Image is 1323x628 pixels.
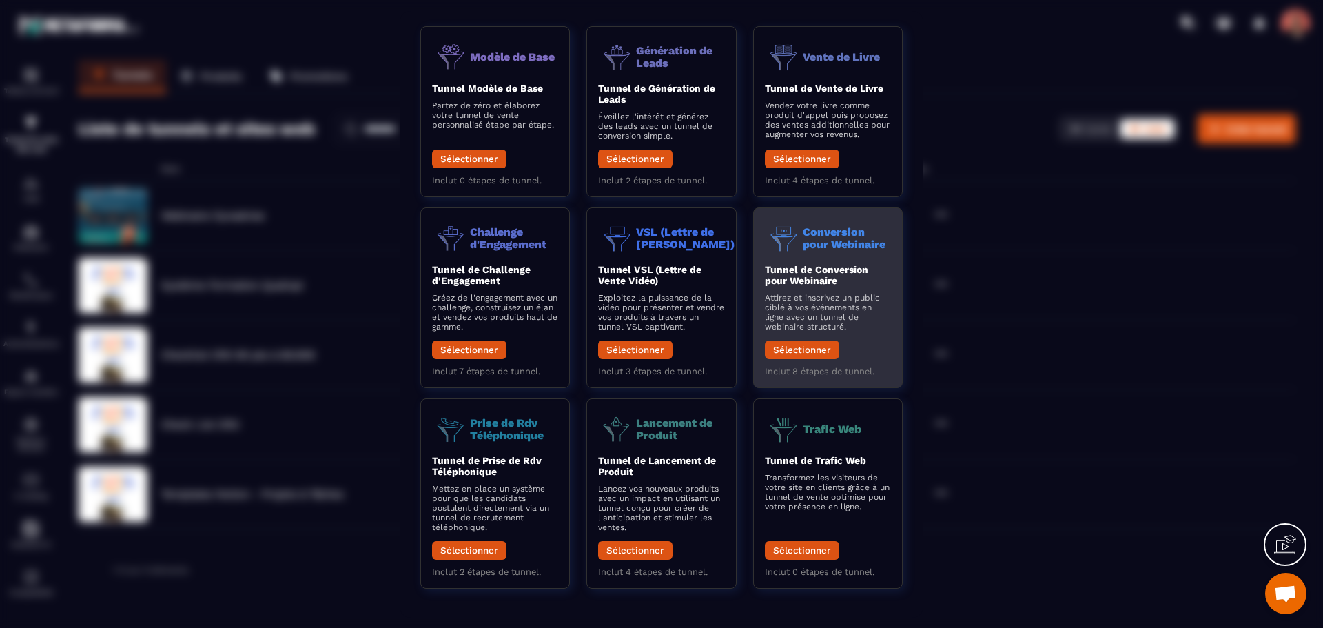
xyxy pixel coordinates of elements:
img: funnel-objective-icon [432,219,470,257]
b: Tunnel de Génération de Leads [598,83,715,105]
p: Partez de zéro et élaborez votre tunnel de vente personnalisé étape par étape. [432,101,558,130]
b: Tunnel de Prise de Rdv Téléphonique [432,455,542,477]
img: funnel-objective-icon [765,219,803,257]
p: Génération de Leads [636,44,724,68]
button: Sélectionner [598,150,673,168]
p: Exploitez la puissance de la vidéo pour présenter et vendre vos produits à travers un tunnel VSL ... [598,293,724,332]
img: funnel-objective-icon [598,219,636,257]
p: Inclut 7 étapes de tunnel. [432,366,558,376]
b: Tunnel de Challenge d'Engagement [432,264,531,286]
p: Conversion pour Webinaire [803,225,891,250]
p: Challenge d'Engagement [470,225,558,250]
p: Créez de l'engagement avec un challenge, construisez un élan et vendez vos produits haut de gamme. [432,293,558,332]
p: Inclut 2 étapes de tunnel. [598,175,724,185]
p: Inclut 0 étapes de tunnel. [432,175,558,185]
img: funnel-objective-icon [598,410,636,448]
img: funnel-objective-icon [432,38,470,76]
p: Prise de Rdv Téléphonique [470,416,558,440]
b: Tunnel de Lancement de Produit [598,455,716,477]
button: Sélectionner [765,541,839,560]
p: Inclut 3 étapes de tunnel. [598,366,724,376]
p: Modèle de Base [470,50,555,63]
p: Attirez et inscrivez un public ciblé à vos événements en ligne avec un tunnel de webinaire struct... [765,293,891,332]
b: Tunnel VSL (Lettre de Vente Vidéo) [598,264,701,286]
p: Vente de Livre [803,50,880,63]
img: funnel-objective-icon [598,38,636,76]
button: Sélectionner [432,150,506,168]
p: Inclut 0 étapes de tunnel. [765,567,891,577]
p: Trafic Web [803,423,861,435]
button: Sélectionner [765,150,839,168]
p: Transformez les visiteurs de votre site en clients grâce à un tunnel de vente optimisé pour votre... [765,473,891,511]
div: Ouvrir le chat [1265,573,1306,614]
p: Lancement de Produit [636,416,724,440]
p: VSL (Lettre de [PERSON_NAME]) [636,225,735,250]
p: Éveillez l'intérêt et générez des leads avec un tunnel de conversion simple. [598,112,724,141]
img: funnel-objective-icon [765,38,803,76]
p: Inclut 4 étapes de tunnel. [598,567,724,577]
b: Tunnel de Trafic Web [765,455,866,466]
b: Tunnel de Vente de Livre [765,83,883,94]
b: Tunnel de Conversion pour Webinaire [765,264,868,286]
img: funnel-objective-icon [432,410,470,448]
p: Inclut 2 étapes de tunnel. [432,567,558,577]
p: Lancez vos nouveaux produits avec un impact en utilisant un tunnel conçu pour créer de l'anticipa... [598,484,724,532]
button: Sélectionner [598,341,673,359]
b: Tunnel Modèle de Base [432,83,543,94]
button: Sélectionner [432,341,506,359]
button: Sélectionner [432,541,506,560]
p: Mettez en place un système pour que les candidats postulent directement via un tunnel de recrutem... [432,484,558,532]
p: Vendez votre livre comme produit d'appel puis proposez des ventes additionnelles pour augmenter v... [765,101,891,139]
button: Sélectionner [598,541,673,560]
p: Inclut 8 étapes de tunnel. [765,366,891,376]
button: Sélectionner [765,341,839,359]
p: Inclut 4 étapes de tunnel. [765,175,891,185]
img: funnel-objective-icon [765,410,803,448]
